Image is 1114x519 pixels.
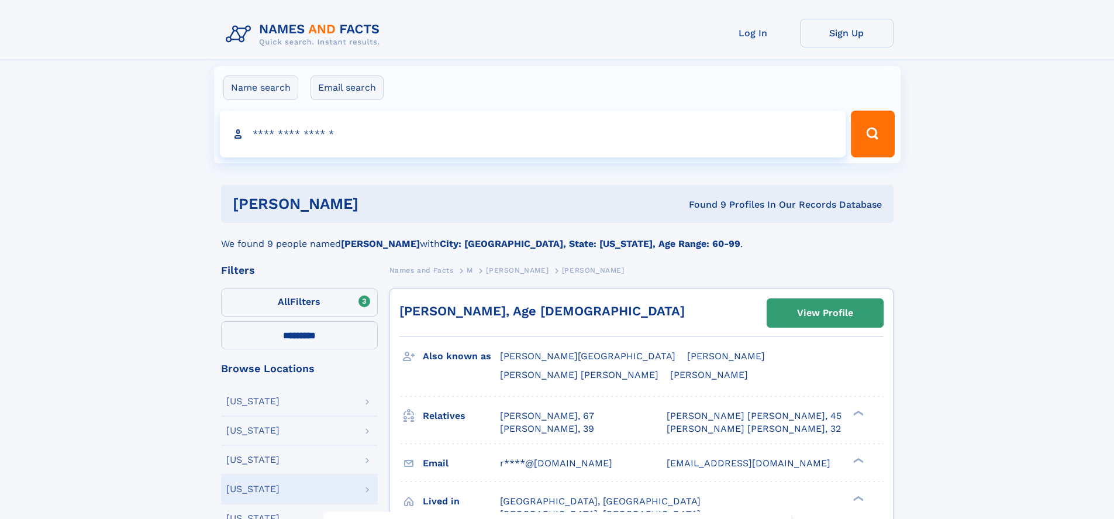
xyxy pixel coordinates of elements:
[233,197,524,211] h1: [PERSON_NAME]
[500,410,594,422] a: [PERSON_NAME], 67
[221,363,378,374] div: Browse Locations
[797,300,853,326] div: View Profile
[500,496,701,507] span: [GEOGRAPHIC_DATA], [GEOGRAPHIC_DATA]
[389,263,454,277] a: Names and Facts
[221,223,894,251] div: We found 9 people named with .
[221,288,378,317] label: Filters
[800,19,894,47] a: Sign Up
[486,266,549,274] span: [PERSON_NAME]
[440,238,740,249] b: City: [GEOGRAPHIC_DATA], State: [US_STATE], Age Range: 60-99
[399,304,685,318] a: [PERSON_NAME], Age [DEMOGRAPHIC_DATA]
[500,422,594,435] a: [PERSON_NAME], 39
[500,369,658,380] span: [PERSON_NAME] [PERSON_NAME]
[667,410,841,422] a: [PERSON_NAME] [PERSON_NAME], 45
[706,19,800,47] a: Log In
[767,299,883,327] a: View Profile
[667,458,830,469] span: [EMAIL_ADDRESS][DOMAIN_NAME]
[850,456,864,464] div: ❯
[278,296,290,307] span: All
[687,350,765,362] span: [PERSON_NAME]
[226,484,280,494] div: [US_STATE]
[670,369,748,380] span: [PERSON_NAME]
[423,453,500,473] h3: Email
[851,111,894,157] button: Search Button
[226,455,280,465] div: [US_STATE]
[467,266,473,274] span: M
[221,19,389,50] img: Logo Names and Facts
[220,111,846,157] input: search input
[226,397,280,406] div: [US_STATE]
[667,422,841,435] a: [PERSON_NAME] [PERSON_NAME], 32
[223,75,298,100] label: Name search
[500,350,675,362] span: [PERSON_NAME][GEOGRAPHIC_DATA]
[850,494,864,502] div: ❯
[221,265,378,276] div: Filters
[486,263,549,277] a: [PERSON_NAME]
[341,238,420,249] b: [PERSON_NAME]
[423,406,500,426] h3: Relatives
[523,198,882,211] div: Found 9 Profiles In Our Records Database
[423,346,500,366] h3: Also known as
[850,409,864,417] div: ❯
[467,263,473,277] a: M
[226,426,280,435] div: [US_STATE]
[423,491,500,511] h3: Lived in
[311,75,384,100] label: Email search
[562,266,625,274] span: [PERSON_NAME]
